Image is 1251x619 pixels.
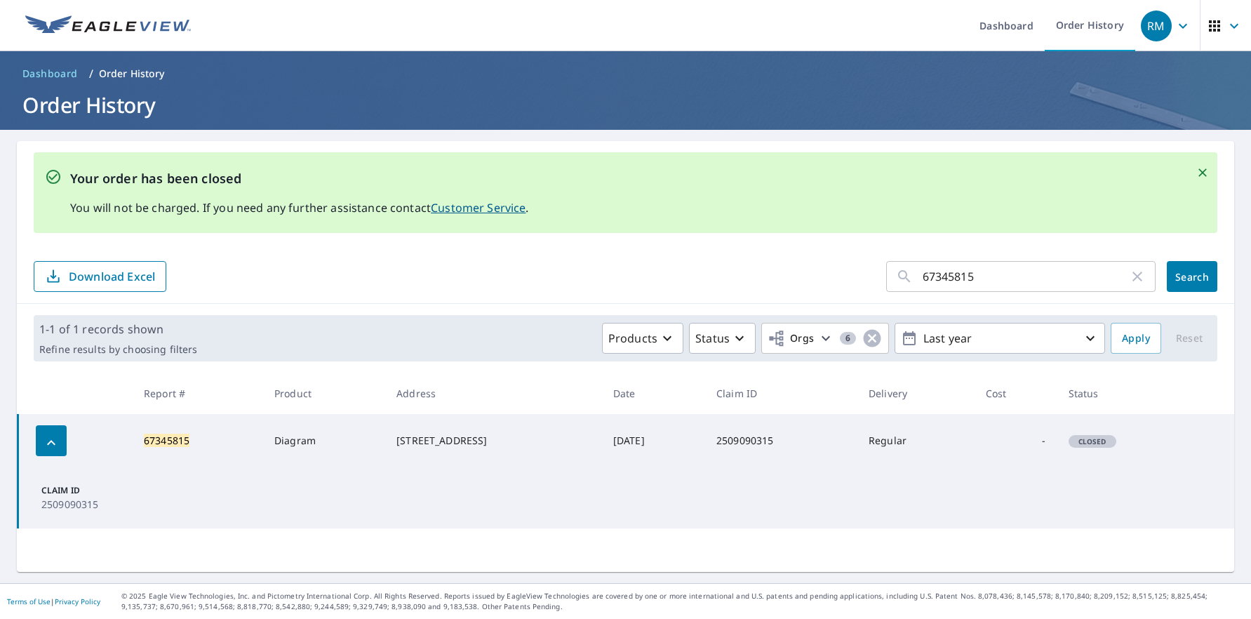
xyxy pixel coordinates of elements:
[22,67,78,81] span: Dashboard
[385,373,602,414] th: Address
[1070,437,1115,446] span: Closed
[975,373,1057,414] th: Cost
[705,414,857,467] td: 2509090315
[70,199,529,216] p: You will not be charged. If you need any further assistance contact .
[7,597,100,606] p: |
[41,497,126,512] p: 2509090315
[99,67,165,81] p: Order History
[144,434,189,447] mark: 67345815
[1178,270,1206,284] span: Search
[133,373,263,414] th: Report #
[89,65,93,82] li: /
[1122,330,1150,347] span: Apply
[1193,164,1212,182] button: Close
[895,323,1105,354] button: Last year
[17,91,1234,119] h1: Order History
[1141,11,1172,41] div: RM
[263,373,385,414] th: Product
[39,343,197,356] p: Refine results by choosing filters
[17,62,1234,85] nav: breadcrumb
[263,414,385,467] td: Diagram
[34,261,166,292] button: Download Excel
[768,330,815,347] span: Orgs
[69,269,155,284] p: Download Excel
[923,257,1129,296] input: Address, Report #, Claim ID, etc.
[918,326,1082,351] p: Last year
[602,373,705,414] th: Date
[705,373,857,414] th: Claim ID
[55,597,100,606] a: Privacy Policy
[602,323,683,354] button: Products
[608,330,657,347] p: Products
[431,200,526,215] a: Customer Service
[1057,373,1191,414] th: Status
[975,414,1057,467] td: -
[857,414,975,467] td: Regular
[7,597,51,606] a: Terms of Use
[25,15,191,36] img: EV Logo
[17,62,83,85] a: Dashboard
[121,591,1244,612] p: © 2025 Eagle View Technologies, Inc. and Pictometry International Corp. All Rights Reserved. Repo...
[396,434,591,448] div: [STREET_ADDRESS]
[70,169,529,188] p: Your order has been closed
[1111,323,1161,354] button: Apply
[840,333,856,343] span: 6
[695,330,730,347] p: Status
[1167,261,1217,292] button: Search
[602,414,705,467] td: [DATE]
[761,323,889,354] button: Orgs6
[41,484,126,497] p: Claim ID
[39,321,197,338] p: 1-1 of 1 records shown
[689,323,756,354] button: Status
[857,373,975,414] th: Delivery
